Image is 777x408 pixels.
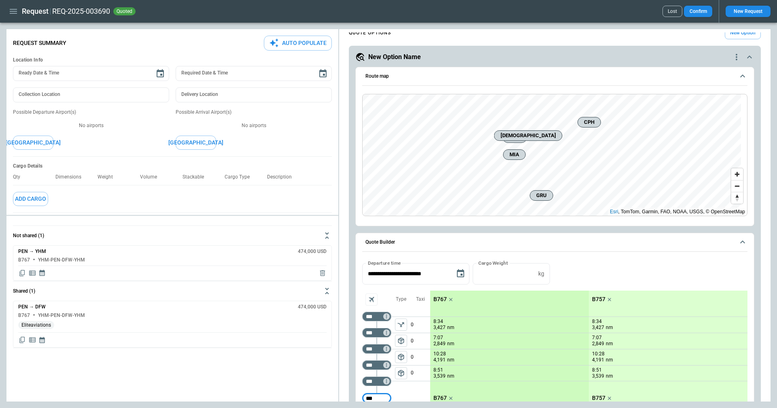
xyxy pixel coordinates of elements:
button: Zoom in [731,168,743,180]
h6: Location Info [13,57,332,63]
span: package_2 [397,353,405,361]
div: Route map [362,94,747,216]
button: Choose date [315,66,331,82]
button: left aligned [395,367,407,379]
p: nm [447,324,454,331]
span: Delete quote [318,269,327,277]
p: kg [538,270,544,277]
button: left aligned [395,335,407,347]
p: 7:07 [433,335,443,341]
h6: YHM-PEN-DFW-YHM [38,257,85,263]
p: 3,427 [592,324,604,331]
p: Request Summary [13,40,66,47]
p: nm [447,373,454,380]
p: Taxi [416,296,425,303]
span: Display detailed quote content [28,336,36,344]
label: Departure time [368,259,401,266]
p: 3,539 [592,373,604,380]
h6: B767 [18,257,30,263]
div: Not shared (1) [13,245,332,281]
span: Display detailed quote content [28,269,36,277]
h4: QUOTE OPTIONS [349,31,391,35]
p: 0 [411,365,430,381]
p: B757 [592,395,605,402]
h6: Shared (1) [13,289,35,294]
p: 4,191 [433,357,446,363]
span: MIA [507,151,522,159]
p: 0 [411,333,430,349]
p: 8:51 [433,367,443,373]
p: 0 [411,317,430,333]
button: New Option [725,27,761,39]
p: Possible Arrival Airport(s) [176,109,332,116]
p: nm [447,357,454,363]
p: No airports [13,122,169,129]
h6: PEN → YHM [18,249,46,254]
p: 10:28 [592,351,605,357]
p: B767 [433,395,447,402]
span: Type of sector [395,367,407,379]
h6: Route map [365,74,389,79]
div: Too short [362,344,391,354]
span: Display quote schedule [38,269,46,277]
button: Shared (1) [13,281,332,301]
p: 7:07 [592,335,602,341]
h6: PEN → DFW [18,304,46,310]
p: B757 [592,296,605,303]
p: 8:51 [592,367,602,373]
span: Copy quote content [18,269,26,277]
p: 10:28 [433,351,446,357]
button: Route map [362,67,747,86]
p: 0 [411,349,430,365]
p: Type [396,296,406,303]
canvas: Map [363,94,741,216]
p: Stackable [183,174,210,180]
p: B767 [433,296,447,303]
div: Too short [362,312,391,321]
span: package_2 [397,337,405,345]
button: Reset bearing to north [731,192,743,204]
div: Not shared (1) [13,301,332,348]
p: 8:34 [433,319,443,325]
h5: New Option Name [368,53,421,62]
button: Lost [662,6,682,17]
a: Esri [610,209,618,215]
button: Confirm [684,6,712,17]
p: Possible Departure Airport(s) [13,109,169,116]
h6: B767 [18,313,30,318]
p: Weight [98,174,119,180]
span: Type of sector [395,335,407,347]
span: Aircraft selection [365,293,378,306]
span: CPH [581,118,597,126]
span: package_2 [397,369,405,377]
button: Choose date, selected date is Sep 5, 2025 [452,266,469,282]
span: Eliteaviations [18,322,54,328]
span: quoted [115,8,134,14]
p: nm [606,340,613,347]
h6: Not shared (1) [13,233,44,238]
button: [GEOGRAPHIC_DATA] [176,136,216,150]
button: Zoom out [731,180,743,192]
h6: Cargo Details [13,163,332,169]
p: 2,849 [433,340,446,347]
p: nm [606,373,613,380]
h6: 474,000 USD [298,249,327,254]
div: Too short [362,360,391,370]
p: nm [606,357,613,363]
h6: YHM-PEN-DFW-YHM [38,313,85,318]
p: Description [267,174,298,180]
p: 8:34 [592,319,602,325]
p: Qty [13,174,27,180]
div: quote-option-actions [732,52,741,62]
h6: Quote Builder [365,240,395,245]
h2: REQ-2025-003690 [52,6,110,16]
span: Type of sector [395,319,407,331]
p: Cargo Type [225,174,256,180]
button: Quote Builder [362,233,747,252]
div: Too short [362,393,391,403]
p: 2,849 [592,340,604,347]
p: 3,539 [433,373,446,380]
button: Auto Populate [264,36,332,51]
p: Dimensions [55,174,88,180]
h1: Request [22,6,49,16]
